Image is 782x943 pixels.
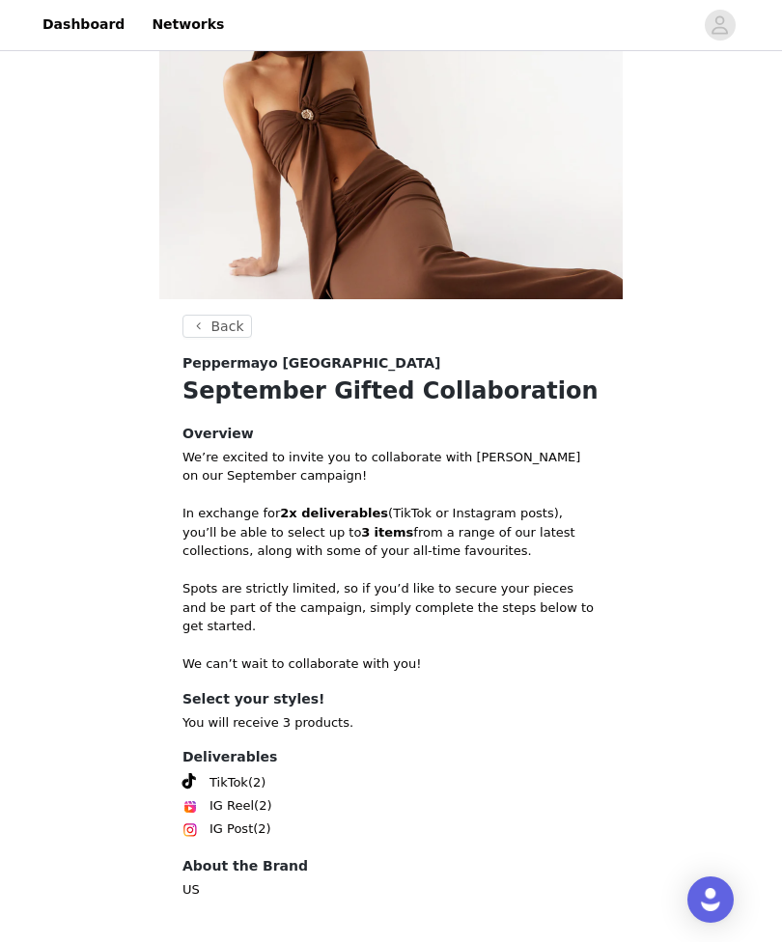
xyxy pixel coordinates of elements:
span: (2) [253,820,270,840]
strong: items [375,526,414,541]
a: Networks [140,4,236,47]
strong: 3 [361,526,370,541]
strong: 2x deliverables [280,507,388,521]
p: You will receive 3 products. [182,714,600,734]
img: Instagram Reels Icon [182,800,198,816]
img: Instagram Icon [182,823,198,839]
h1: September Gifted Collaboration [182,374,600,409]
p: We can’t wait to collaborate with you! [182,655,600,675]
p: In exchange for (TikTok or Instagram posts), you’ll be able to select up to from a range of our l... [182,505,600,562]
button: Back [182,316,252,339]
div: avatar [711,11,729,42]
span: IG Reel [209,797,254,817]
h4: Overview [182,425,600,445]
p: US [182,881,600,901]
h4: About the Brand [182,857,600,877]
span: (2) [248,774,265,793]
a: Dashboard [31,4,136,47]
span: Peppermayo [GEOGRAPHIC_DATA] [182,354,440,374]
p: Spots are strictly limited, so if you’d like to secure your pieces and be part of the campaign, s... [182,580,600,637]
span: (2) [254,797,271,817]
span: IG Post [209,820,253,840]
div: Open Intercom Messenger [687,877,734,924]
h4: Select your styles! [182,690,600,710]
p: We’re excited to invite you to collaborate with [PERSON_NAME] on our September campaign! [182,449,600,486]
span: TikTok [209,774,248,793]
h4: Deliverables [182,748,600,768]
